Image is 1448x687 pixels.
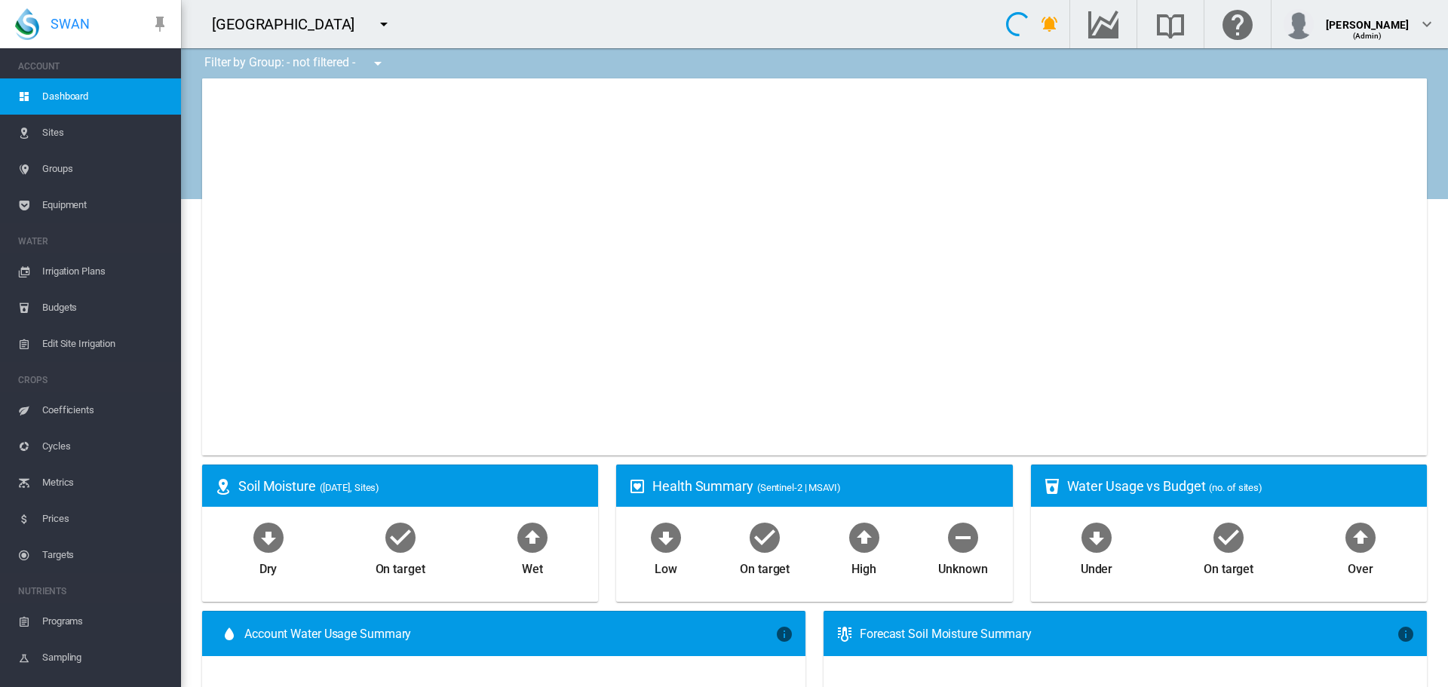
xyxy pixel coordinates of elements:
[1081,555,1113,578] div: Under
[860,626,1397,643] div: Forecast Soil Moisture Summary
[740,555,790,578] div: On target
[369,54,387,72] md-icon: icon-menu-down
[42,253,169,290] span: Irrigation Plans
[369,9,399,39] button: icon-menu-down
[652,477,1000,495] div: Health Summary
[1209,482,1262,493] span: (no. of sites)
[18,579,169,603] span: NUTRIENTS
[628,477,646,495] md-icon: icon-heart-box-outline
[238,477,586,495] div: Soil Moisture
[42,501,169,537] span: Prices
[747,519,783,555] md-icon: icon-checkbox-marked-circle
[18,229,169,253] span: WATER
[42,326,169,362] span: Edit Site Irrigation
[1284,9,1314,39] img: profile.jpg
[250,519,287,555] md-icon: icon-arrow-down-bold-circle
[212,14,368,35] div: [GEOGRAPHIC_DATA]
[522,555,543,578] div: Wet
[42,537,169,573] span: Targets
[151,15,169,33] md-icon: icon-pin
[1078,519,1115,555] md-icon: icon-arrow-down-bold-circle
[42,290,169,326] span: Budgets
[851,555,876,578] div: High
[1342,519,1379,555] md-icon: icon-arrow-up-bold-circle
[1348,555,1373,578] div: Over
[320,482,380,493] span: ([DATE], Sites)
[1041,15,1059,33] md-icon: icon-bell-ring
[945,519,981,555] md-icon: icon-minus-circle
[1035,9,1065,39] button: icon-bell-ring
[938,555,987,578] div: Unknown
[836,625,854,643] md-icon: icon-thermometer-lines
[1418,15,1436,33] md-icon: icon-chevron-down
[1085,15,1121,33] md-icon: Go to the Data Hub
[42,428,169,465] span: Cycles
[648,519,684,555] md-icon: icon-arrow-down-bold-circle
[1210,519,1247,555] md-icon: icon-checkbox-marked-circle
[18,368,169,392] span: CROPS
[846,519,882,555] md-icon: icon-arrow-up-bold-circle
[42,151,169,187] span: Groups
[1353,32,1382,40] span: (Admin)
[220,625,238,643] md-icon: icon-water
[42,115,169,151] span: Sites
[1397,625,1415,643] md-icon: icon-information
[18,54,169,78] span: ACCOUNT
[42,187,169,223] span: Equipment
[775,625,793,643] md-icon: icon-information
[1152,15,1189,33] md-icon: Search the knowledge base
[363,48,393,78] button: icon-menu-down
[51,14,90,33] span: SWAN
[375,15,393,33] md-icon: icon-menu-down
[214,477,232,495] md-icon: icon-map-marker-radius
[244,626,775,643] span: Account Water Usage Summary
[376,555,425,578] div: On target
[1326,11,1409,26] div: [PERSON_NAME]
[15,8,39,40] img: SWAN-Landscape-Logo-Colour-drop.png
[655,555,677,578] div: Low
[259,555,278,578] div: Dry
[757,482,841,493] span: (Sentinel-2 | MSAVI)
[42,392,169,428] span: Coefficients
[1067,477,1415,495] div: Water Usage vs Budget
[514,519,551,555] md-icon: icon-arrow-up-bold-circle
[193,48,397,78] div: Filter by Group: - not filtered -
[42,603,169,639] span: Programs
[42,639,169,676] span: Sampling
[1219,15,1256,33] md-icon: Click here for help
[1043,477,1061,495] md-icon: icon-cup-water
[42,465,169,501] span: Metrics
[382,519,419,555] md-icon: icon-checkbox-marked-circle
[1204,555,1253,578] div: On target
[42,78,169,115] span: Dashboard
